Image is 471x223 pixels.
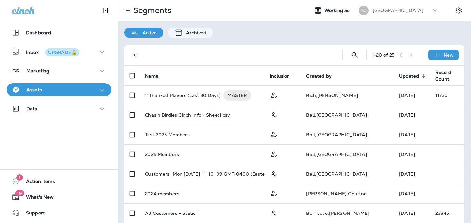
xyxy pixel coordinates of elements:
button: Collapse Sidebar [97,4,115,17]
p: [GEOGRAPHIC_DATA] [373,8,423,13]
span: Record Count [435,69,451,82]
p: Dashboard [26,30,51,35]
span: Inclusion [270,73,298,79]
p: **Thanked Players (Last 30 Days) [145,90,220,101]
span: Updated [399,73,427,79]
button: 1Action Items [7,175,111,188]
td: [PERSON_NAME] , Courtne [301,184,394,203]
button: Filters [130,48,143,62]
td: Ball , [GEOGRAPHIC_DATA] [301,105,394,125]
span: Created by [306,73,331,79]
button: Dashboard [7,26,111,39]
td: [DATE] [394,125,430,144]
button: InboxUPGRADE🔒 [7,45,111,58]
span: Customer Only [270,210,278,215]
p: All Customers - Static [145,211,195,216]
p: Marketing [26,68,49,73]
button: Marketing [7,64,111,77]
span: 19 [15,190,24,196]
button: Settings [453,5,464,16]
span: Name [145,73,158,79]
p: Inbox [26,48,79,55]
td: Borrisove , [PERSON_NAME] [301,203,394,223]
p: Data [26,106,38,111]
span: What's New [20,195,54,202]
span: Customer Only [270,111,278,117]
span: Working as: [324,8,352,13]
td: 23345 [430,203,464,223]
div: MASTER [223,90,251,101]
button: Support [7,206,111,219]
span: Updated [399,73,419,79]
span: 1 [16,174,23,181]
p: Segments [131,6,171,15]
td: Ball , [GEOGRAPHIC_DATA] [301,125,394,144]
td: [DATE] [394,164,430,184]
td: Ball , [GEOGRAPHIC_DATA] [301,164,394,184]
td: Ball , [GEOGRAPHIC_DATA] [301,144,394,164]
button: UPGRADE🔒 [45,48,79,56]
span: Customer Only [270,131,278,137]
div: 1 - 20 of 25 [372,52,394,58]
div: UPGRADE🔒 [48,50,77,55]
span: Customer Only [270,190,278,196]
div: PC [359,6,369,15]
td: [DATE] [394,85,430,105]
td: [DATE] [394,203,430,223]
span: MASTER [223,92,251,99]
p: 2024 members [145,191,179,196]
td: Rich , [PERSON_NAME] [301,85,394,105]
td: 11730 [430,85,464,105]
td: [DATE] [394,184,430,203]
p: Archived [183,30,206,35]
td: [DATE] [394,144,430,164]
span: Inclusion [270,73,290,79]
span: Created by [306,73,340,79]
span: Customer Only [270,151,278,157]
p: Active [139,30,157,35]
button: 19What's New [7,191,111,204]
p: Customers_Mon [DATE] 11_16_09 GMT-0400 (Eastern Daylight Time).csv [145,171,313,177]
button: Assets [7,83,111,96]
span: Customer Only [270,92,278,98]
button: Search Segments [348,48,361,62]
td: [DATE] [394,105,430,125]
span: Action Items [20,179,55,187]
span: Name [145,73,167,79]
p: New [444,52,454,58]
p: Assets [26,87,42,92]
p: 2025 Members [145,152,179,157]
p: Chasin Birdies Cinch Info - Sheet1.csv [145,112,230,118]
p: Test 2025 Members [145,132,189,137]
span: Support [20,210,45,218]
span: Customer Only [270,170,278,176]
button: Data [7,102,111,115]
